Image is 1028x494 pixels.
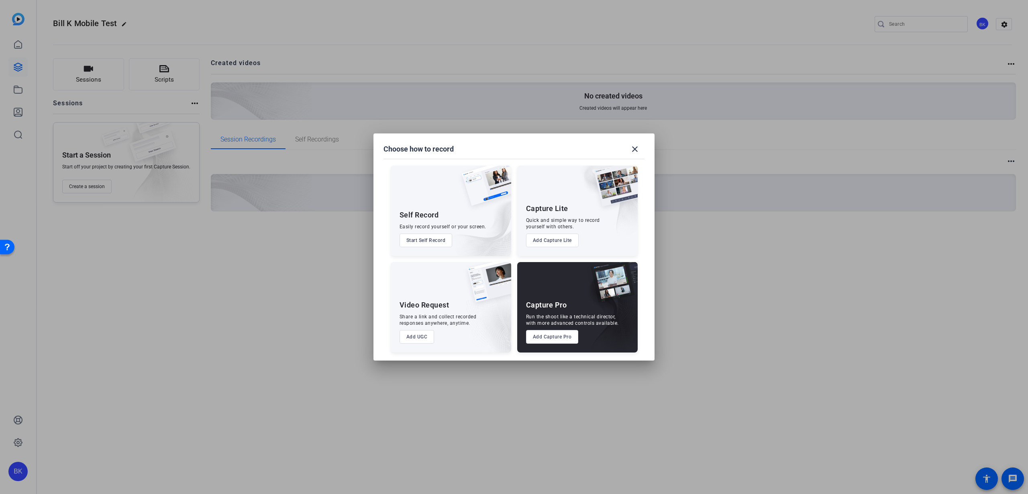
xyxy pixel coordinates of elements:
img: embarkstudio-capture-pro.png [578,272,638,353]
div: Share a link and collect recorded responses anywhere, anytime. [400,314,477,326]
button: Add Capture Lite [526,234,579,247]
div: Run the shoot like a technical director, with more advanced controls available. [526,314,619,326]
img: self-record.png [456,166,511,214]
img: ugc-content.png [461,262,511,311]
button: Start Self Record [400,234,453,247]
div: Capture Pro [526,300,567,310]
h1: Choose how to record [383,144,454,154]
div: Quick and simple way to record yourself with others. [526,217,600,230]
img: embarkstudio-capture-lite.png [566,166,638,246]
img: capture-lite.png [588,166,638,215]
img: embarkstudio-ugc-content.png [465,287,511,353]
button: Add UGC [400,330,434,344]
img: embarkstudio-self-record.png [441,183,511,256]
mat-icon: close [630,144,640,154]
div: Capture Lite [526,204,568,213]
div: Self Record [400,210,439,220]
div: Easily record yourself or your screen. [400,223,486,230]
img: capture-pro.png [585,262,638,311]
button: Add Capture Pro [526,330,579,344]
div: Video Request [400,300,449,310]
